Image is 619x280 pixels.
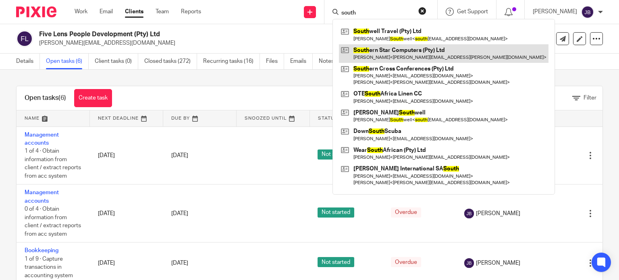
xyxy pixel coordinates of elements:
[581,6,594,19] img: svg%3E
[16,54,40,69] a: Details
[476,209,520,218] span: [PERSON_NAME]
[464,209,474,218] img: svg%3E
[25,94,66,102] h1: Open tasks
[290,54,313,69] a: Emails
[464,258,474,268] img: svg%3E
[533,8,577,16] p: [PERSON_NAME]
[318,257,354,267] span: Not started
[171,211,188,216] span: [DATE]
[74,89,112,107] a: Create task
[318,207,354,218] span: Not started
[476,259,520,267] span: [PERSON_NAME]
[25,206,81,237] span: 0 of 4 · Obtain information from client / extract reports from acc system
[341,10,413,17] input: Search
[181,8,201,16] a: Reports
[319,54,348,69] a: Notes (1)
[171,153,188,158] span: [DATE]
[156,8,169,16] a: Team
[318,116,338,120] span: Status
[418,7,426,15] button: Clear
[39,30,403,39] h2: Five Lens People Development (Pty) Ltd
[39,39,493,47] p: [PERSON_NAME][EMAIL_ADDRESS][DOMAIN_NAME]
[391,257,421,267] span: Overdue
[16,30,33,47] img: svg%3E
[144,54,197,69] a: Closed tasks (272)
[90,127,163,185] td: [DATE]
[90,185,163,243] td: [DATE]
[391,207,421,218] span: Overdue
[58,95,66,101] span: (6)
[100,8,113,16] a: Email
[266,54,284,69] a: Files
[245,116,287,120] span: Snoozed Until
[25,132,59,146] a: Management accounts
[171,260,188,266] span: [DATE]
[46,54,89,69] a: Open tasks (6)
[25,190,59,203] a: Management accounts
[75,8,87,16] a: Work
[584,95,596,101] span: Filter
[25,256,73,278] span: 1 of 9 · Capture transactions in accounting system
[457,9,488,15] span: Get Support
[318,149,354,160] span: Not started
[16,6,56,17] img: Pixie
[95,54,138,69] a: Client tasks (0)
[25,148,81,179] span: 1 of 4 · Obtain information from client / extract reports from acc system
[125,8,143,16] a: Clients
[203,54,260,69] a: Recurring tasks (16)
[25,248,58,253] a: Bookkeeping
